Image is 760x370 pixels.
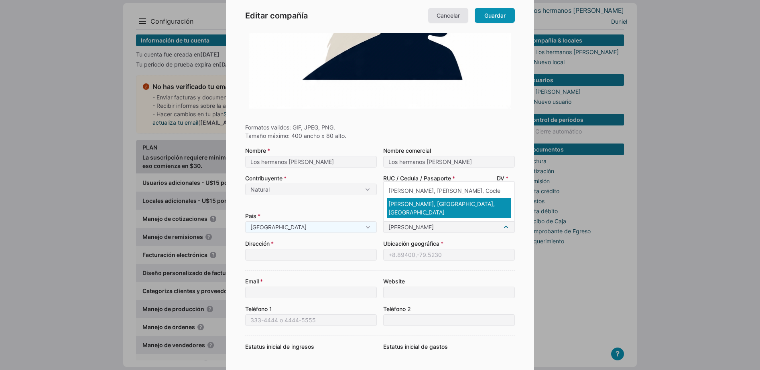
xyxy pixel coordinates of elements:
[387,185,511,196] div: [PERSON_NAME], [PERSON_NAME], Cocle
[383,277,515,285] label: Website
[245,174,377,182] label: Contribuyente
[383,146,515,168] label: Nombre comercial
[245,342,377,351] label: Estatus inicial de ingresos
[497,174,515,182] label: DV
[383,342,515,364] label: Estatus inicial de gastos
[245,123,346,140] div: Formatos validos: GIF, JPEG, PNG. Tamaño máximo: 400 ancho x 80 alto.
[245,305,377,326] label: Teléfono 1
[245,314,377,326] input: Teléfono 1
[387,198,511,218] div: [PERSON_NAME], [GEOGRAPHIC_DATA], [GEOGRAPHIC_DATA]
[245,277,377,298] label: Email
[245,212,377,220] label: País
[245,10,308,21] span: Editar compañía
[383,305,515,313] label: Teléfono 2
[245,287,377,298] input: Email
[383,239,515,248] label: Ubicación geográfica
[428,8,468,23] a: Cancelar
[383,156,515,168] input: Nombre comercial
[383,174,490,182] label: RUC / Cedula / Pasaporte
[475,8,515,23] a: Guardar
[245,146,377,155] label: Nombre
[245,239,377,248] label: Dirección
[383,249,515,261] input: +8.89400,-79.5230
